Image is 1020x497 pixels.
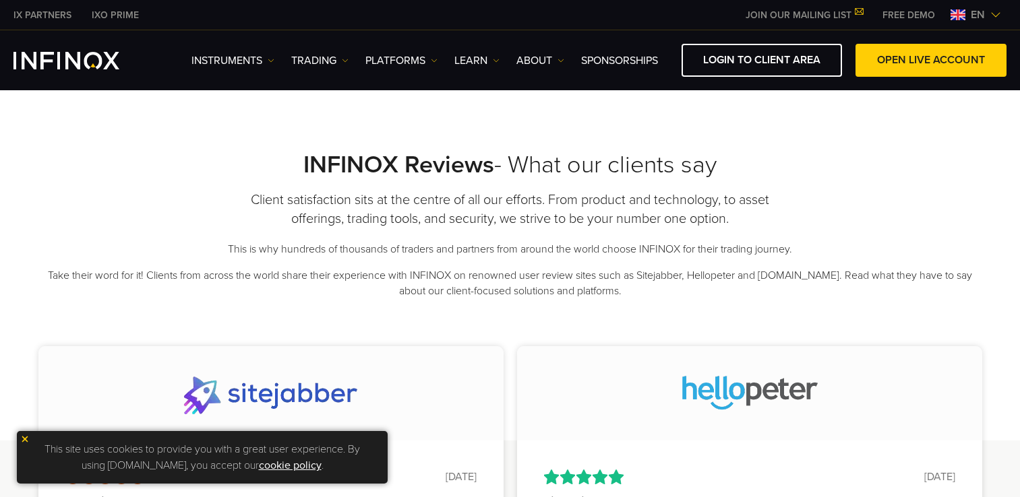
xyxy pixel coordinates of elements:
[82,8,149,22] a: INFINOX
[191,53,274,69] a: Instruments
[365,53,438,69] a: PLATFORMS
[872,8,945,22] a: INFINOX MENU
[38,268,982,299] p: Take their word for it! Clients from across the world share their experience with INFINOX on reno...
[3,8,82,22] a: INFINOX
[38,150,982,180] h2: - What our clients say
[856,44,1007,77] a: OPEN LIVE ACCOUNT
[581,53,658,69] a: SPONSORSHIPS
[682,44,842,77] a: LOGIN TO CLIENT AREA
[38,242,982,257] p: This is why hundreds of thousands of traders and partners from around the world choose INFINOX fo...
[241,191,780,228] h3: Client satisfaction sits at the centre of all our efforts. From product and technology, to asset ...
[259,459,322,472] a: cookie policy
[13,52,151,69] a: INFINOX Logo
[446,467,477,486] div: [DATE]
[291,53,349,69] a: TRADING
[965,7,990,23] span: en
[454,53,500,69] a: Learn
[24,438,381,477] p: This site uses cookies to provide you with a great user experience. By using [DOMAIN_NAME], you a...
[303,150,494,179] strong: INFINOX Reviews
[736,9,872,21] a: JOIN OUR MAILING LIST
[20,434,30,444] img: yellow close icon
[516,53,564,69] a: ABOUT
[924,467,955,486] div: [DATE]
